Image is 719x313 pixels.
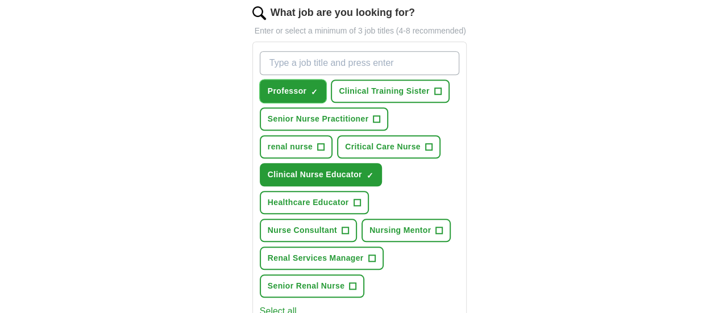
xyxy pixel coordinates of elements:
span: renal nurse [268,141,313,153]
p: Enter or select a minimum of 3 job titles (4-8 recommended) [252,25,467,37]
button: Renal Services Manager [260,247,384,270]
span: Renal Services Manager [268,252,364,264]
span: Critical Care Nurse [345,141,421,153]
span: Professor [268,85,307,97]
button: Senior Renal Nurse [260,274,364,298]
button: Clinical Training Sister [331,80,449,103]
button: Professor✓ [260,80,327,103]
button: Senior Nurse Practitioner [260,107,389,131]
span: Clinical Nurse Educator [268,169,362,181]
button: Nurse Consultant [260,219,357,242]
span: ✓ [311,87,318,97]
button: Clinical Nurse Educator✓ [260,163,382,186]
button: renal nurse [260,135,333,158]
button: Nursing Mentor [361,219,451,242]
span: Healthcare Educator [268,197,349,208]
label: What job are you looking for? [271,5,415,20]
img: search.png [252,6,266,20]
button: Critical Care Nurse [337,135,440,158]
span: Clinical Training Sister [339,85,429,97]
button: Healthcare Educator [260,191,369,214]
input: Type a job title and press enter [260,51,460,75]
span: Senior Nurse Practitioner [268,113,369,125]
span: Senior Renal Nurse [268,280,344,292]
span: ✓ [367,171,373,180]
span: Nursing Mentor [369,224,431,236]
span: Nurse Consultant [268,224,337,236]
